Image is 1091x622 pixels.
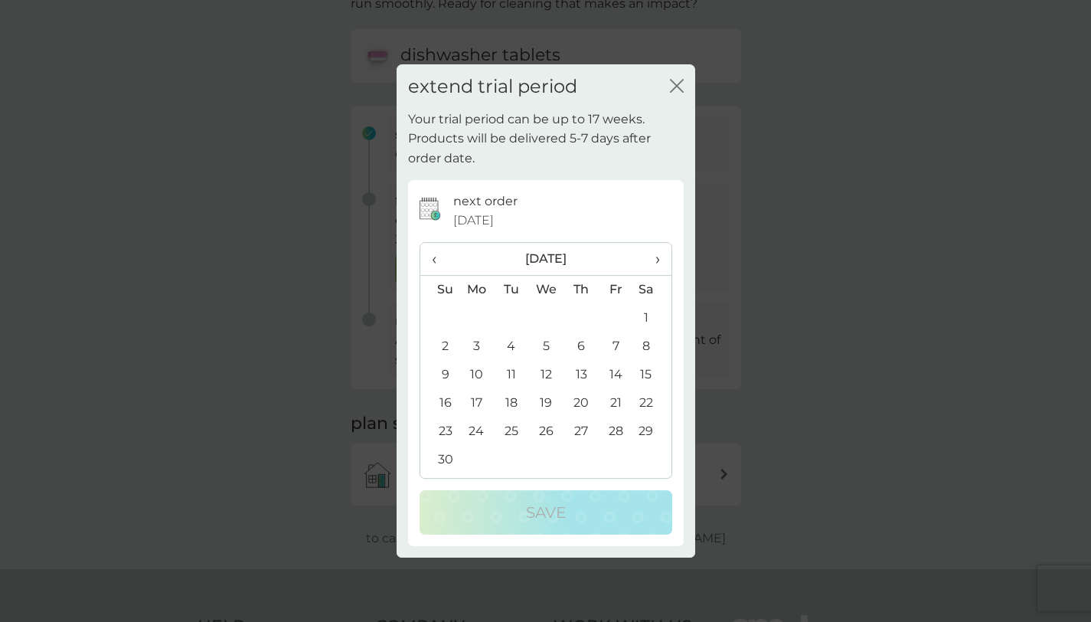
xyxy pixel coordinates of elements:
td: 7 [599,332,633,361]
span: ‹ [432,243,448,275]
td: 6 [563,332,598,361]
th: Th [563,275,598,304]
td: 18 [494,389,528,417]
td: 1 [632,304,671,332]
td: 21 [599,389,633,417]
td: 14 [599,361,633,389]
td: 26 [528,417,563,446]
td: 5 [528,332,563,361]
td: 25 [494,417,528,446]
td: 30 [420,446,459,474]
td: 16 [420,389,459,417]
h2: extend trial period [408,76,577,98]
td: 10 [459,361,495,389]
th: Fr [599,275,633,304]
td: 3 [459,332,495,361]
td: 4 [494,332,528,361]
th: Su [420,275,459,304]
td: 11 [494,361,528,389]
td: 27 [563,417,598,446]
td: 17 [459,389,495,417]
th: Tu [494,275,528,304]
th: We [528,275,563,304]
td: 29 [632,417,671,446]
td: 12 [528,361,563,389]
td: 9 [420,361,459,389]
p: Your trial period can be up to 17 weeks. Products will be delivered 5-7 days after order date. [408,110,684,169]
td: 13 [563,361,598,389]
button: Save [420,490,672,535]
span: [DATE] [453,211,494,231]
th: Sa [632,275,671,304]
td: 2 [420,332,459,361]
td: 8 [632,332,671,361]
th: [DATE] [459,243,633,276]
td: 28 [599,417,633,446]
th: Mo [459,275,495,304]
span: › [644,243,659,275]
td: 23 [420,417,459,446]
td: 15 [632,361,671,389]
button: close [670,79,684,95]
td: 22 [632,389,671,417]
td: 19 [528,389,563,417]
td: 20 [563,389,598,417]
td: 24 [459,417,495,446]
p: next order [453,192,518,211]
p: Save [526,500,566,525]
